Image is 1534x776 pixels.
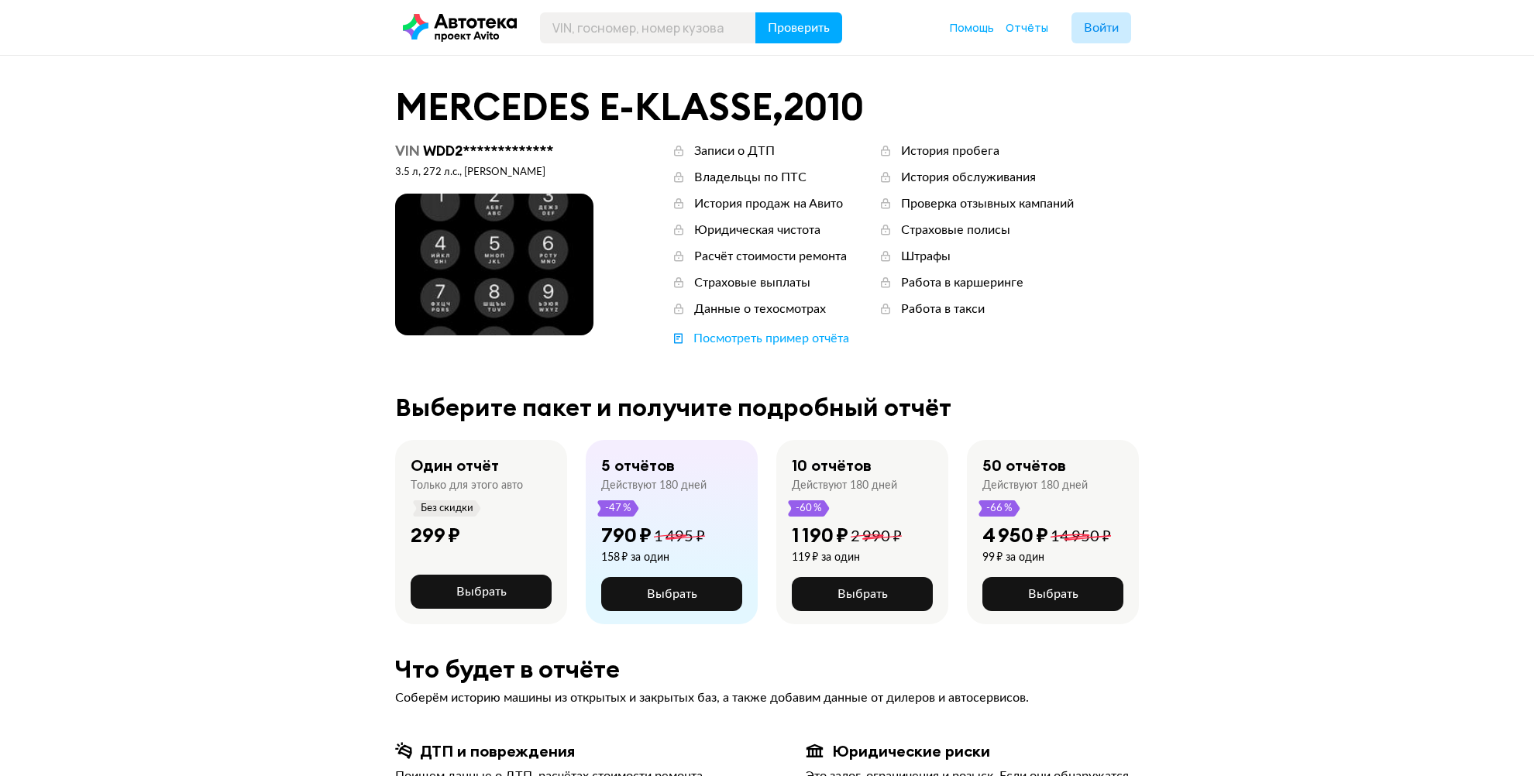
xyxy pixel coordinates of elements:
div: 158 ₽ за один [601,551,705,565]
div: Проверка отзывных кампаний [901,195,1074,212]
div: История продаж на Авито [694,195,843,212]
div: 99 ₽ за один [982,551,1111,565]
button: Выбрать [411,575,552,609]
a: Отчёты [1006,20,1048,36]
span: Помощь [950,20,994,35]
span: Выбрать [647,588,697,600]
div: История обслуживания [901,169,1036,186]
div: Работа в каршеринге [901,274,1023,291]
div: Только для этого авто [411,479,523,493]
div: 4 950 ₽ [982,523,1048,548]
div: Соберём историю машины из открытых и закрытых баз, а также добавим данные от дилеров и автосервисов. [395,689,1139,706]
div: MERCEDES E-KLASSE , 2010 [395,87,1139,127]
div: Действуют 180 дней [982,479,1088,493]
div: 10 отчётов [792,455,872,476]
span: -66 % [985,500,1013,517]
button: Выбрать [601,577,742,611]
div: Штрафы [901,248,951,265]
div: История пробега [901,142,999,160]
span: Войти [1084,22,1119,34]
input: VIN, госномер, номер кузова [540,12,756,43]
span: 2 990 ₽ [851,529,902,544]
span: 1 495 ₽ [654,529,705,544]
div: 299 ₽ [411,523,460,548]
div: 790 ₽ [601,523,652,548]
div: Юридическая чистота [694,221,820,239]
button: Проверить [755,12,842,43]
div: 5 отчётов [601,455,675,476]
div: Работа в такси [901,300,985,318]
div: Юридические риски [832,741,990,761]
div: Выберите пакет и получите подробный отчёт [395,393,1139,421]
div: Посмотреть пример отчёта [693,330,849,347]
div: 3.5 л, 272 л.c., [PERSON_NAME] [395,166,593,180]
div: Один отчёт [411,455,499,476]
span: Проверить [768,22,830,34]
div: 119 ₽ за один [792,551,902,565]
span: -47 % [604,500,632,517]
div: Расчёт стоимости ремонта [694,248,847,265]
div: Страховые полисы [901,221,1010,239]
span: Отчёты [1006,20,1048,35]
button: Выбрать [982,577,1123,611]
span: VIN [395,142,420,160]
a: Посмотреть пример отчёта [671,330,849,347]
div: ДТП и повреждения [420,741,575,761]
div: Записи о ДТП [694,142,775,160]
div: Данные о техосмотрах [694,300,826,318]
span: Выбрать [456,585,507,598]
div: Действуют 180 дней [792,479,897,493]
div: Страховые выплаты [694,274,810,291]
div: Действуют 180 дней [601,479,707,493]
div: 1 190 ₽ [792,523,848,548]
span: Без скидки [420,500,474,517]
span: Выбрать [1028,588,1078,600]
button: Выбрать [792,577,933,611]
div: Что будет в отчёте [395,655,1139,683]
a: Помощь [950,20,994,36]
span: -60 % [795,500,823,517]
div: Владельцы по ПТС [694,169,807,186]
span: 14 950 ₽ [1051,529,1111,544]
button: Войти [1071,12,1131,43]
div: 50 отчётов [982,455,1066,476]
span: Выбрать [838,588,888,600]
